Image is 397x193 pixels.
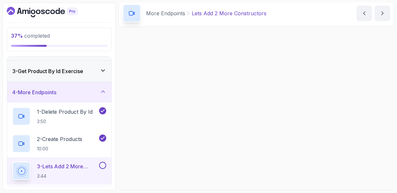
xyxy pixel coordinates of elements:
[12,88,56,96] h3: 4 - More Endpoints
[37,146,82,152] p: 10:00
[11,32,23,39] span: 37 %
[375,6,390,21] button: next content
[37,173,98,179] p: 3:44
[37,162,98,170] p: 3 - Lets Add 2 More Constructors
[37,118,93,125] p: 3:50
[11,32,50,39] span: completed
[146,9,185,17] p: More Endpoints
[37,108,93,116] p: 1 - Delete Product By Id
[7,82,111,103] button: 4-More Endpoints
[192,9,267,17] p: Lets Add 2 More Constructors
[37,135,82,143] p: 2 - Create Products
[357,6,372,21] button: previous content
[12,67,83,75] h3: 3 - Get Product By Id Exercise
[12,162,106,180] button: 3-Lets Add 2 More Constructors3:44
[7,7,92,17] a: Dashboard
[12,107,106,125] button: 1-Delete Product By Id3:50
[12,135,106,153] button: 2-Create Products10:00
[7,61,111,82] button: 3-Get Product By Id Exercise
